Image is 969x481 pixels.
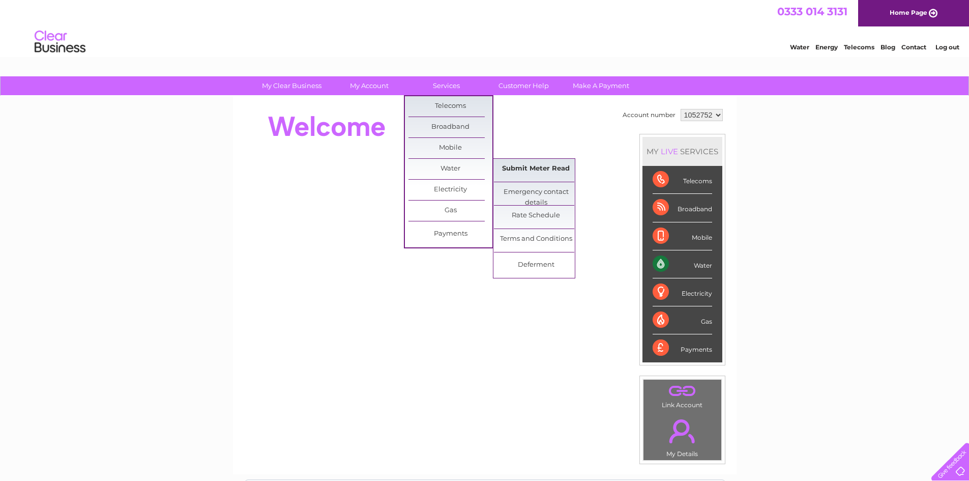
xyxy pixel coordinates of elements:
[408,138,492,158] a: Mobile
[34,26,86,58] img: logo.png
[901,43,926,51] a: Contact
[646,382,719,400] a: .
[404,76,488,95] a: Services
[653,278,712,306] div: Electricity
[643,379,722,411] td: Link Account
[642,137,722,166] div: MY SERVICES
[653,222,712,250] div: Mobile
[844,43,874,51] a: Telecoms
[482,76,566,95] a: Customer Help
[935,43,959,51] a: Log out
[777,5,847,18] a: 0333 014 3131
[643,411,722,461] td: My Details
[408,201,492,221] a: Gas
[494,206,578,226] a: Rate Schedule
[653,194,712,222] div: Broadband
[790,43,809,51] a: Water
[408,224,492,244] a: Payments
[408,159,492,179] a: Water
[646,413,719,449] a: .
[494,159,578,179] a: Submit Meter Read
[408,117,492,137] a: Broadband
[880,43,895,51] a: Blog
[494,182,578,203] a: Emergency contact details
[408,96,492,117] a: Telecoms
[245,6,725,49] div: Clear Business is a trading name of Verastar Limited (registered in [GEOGRAPHIC_DATA] No. 3667643...
[494,229,578,249] a: Terms and Conditions
[653,250,712,278] div: Water
[653,306,712,334] div: Gas
[620,106,678,124] td: Account number
[659,147,680,156] div: LIVE
[653,334,712,362] div: Payments
[559,76,643,95] a: Make A Payment
[815,43,838,51] a: Energy
[408,180,492,200] a: Electricity
[653,166,712,194] div: Telecoms
[494,255,578,275] a: Deferment
[327,76,411,95] a: My Account
[250,76,334,95] a: My Clear Business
